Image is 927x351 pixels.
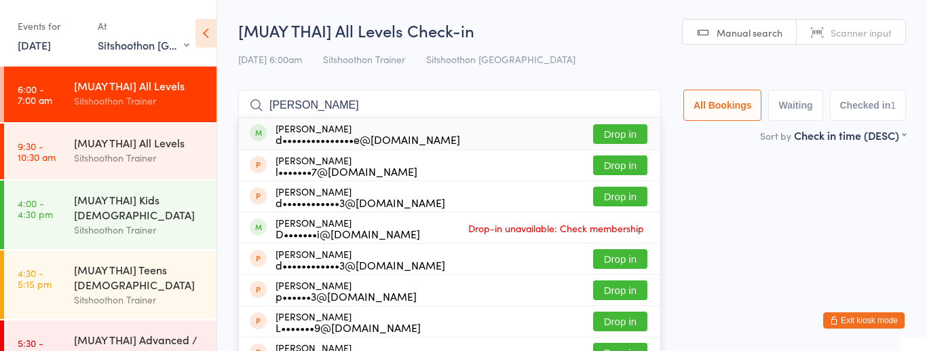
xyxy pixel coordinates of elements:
[593,280,647,300] button: Drop in
[831,26,892,39] span: Scanner input
[890,100,896,111] div: 1
[276,248,445,270] div: [PERSON_NAME]
[18,37,51,52] a: [DATE]
[276,291,417,301] div: p••••••3@[DOMAIN_NAME]
[276,166,417,177] div: l•••••••7@[DOMAIN_NAME]
[276,217,420,239] div: [PERSON_NAME]
[238,90,661,121] input: Search
[98,15,189,37] div: At
[683,90,762,121] button: All Bookings
[74,192,205,222] div: [MUAY THAI] Kids [DEMOGRAPHIC_DATA]
[593,312,647,331] button: Drop in
[593,124,647,144] button: Drop in
[276,186,445,208] div: [PERSON_NAME]
[4,67,216,122] a: 6:00 -7:00 am[MUAY THAI] All LevelsSitshoothon Trainer
[18,84,52,105] time: 6:00 - 7:00 am
[238,19,906,41] h2: [MUAY THAI] All Levels Check-in
[18,141,56,162] time: 9:30 - 10:30 am
[717,26,782,39] span: Manual search
[593,249,647,269] button: Drop in
[276,123,460,145] div: [PERSON_NAME]
[276,322,421,333] div: L•••••••9@[DOMAIN_NAME]
[426,52,575,66] span: Sitshoothon [GEOGRAPHIC_DATA]
[74,150,205,166] div: Sitshoothon Trainer
[276,259,445,270] div: d••••••••••••3@[DOMAIN_NAME]
[465,218,647,238] span: Drop-in unavailable: Check membership
[18,198,53,219] time: 4:00 - 4:30 pm
[74,222,205,238] div: Sitshoothon Trainer
[74,93,205,109] div: Sitshoothon Trainer
[794,128,906,143] div: Check in time (DESC)
[823,312,905,329] button: Exit kiosk mode
[276,197,445,208] div: d••••••••••••3@[DOMAIN_NAME]
[276,155,417,177] div: [PERSON_NAME]
[760,129,791,143] label: Sort by
[18,15,84,37] div: Events for
[4,124,216,179] a: 9:30 -10:30 am[MUAY THAI] All LevelsSitshoothon Trainer
[276,228,420,239] div: D•••••••i@[DOMAIN_NAME]
[593,187,647,206] button: Drop in
[323,52,405,66] span: Sitshoothon Trainer
[74,262,205,292] div: [MUAY THAI] Teens [DEMOGRAPHIC_DATA]
[4,251,216,319] a: 4:30 -5:15 pm[MUAY THAI] Teens [DEMOGRAPHIC_DATA]Sitshoothon Trainer
[276,280,417,301] div: [PERSON_NAME]
[74,78,205,93] div: [MUAY THAI] All Levels
[276,311,421,333] div: [PERSON_NAME]
[768,90,822,121] button: Waiting
[4,181,216,249] a: 4:00 -4:30 pm[MUAY THAI] Kids [DEMOGRAPHIC_DATA]Sitshoothon Trainer
[593,155,647,175] button: Drop in
[74,135,205,150] div: [MUAY THAI] All Levels
[74,292,205,308] div: Sitshoothon Trainer
[18,267,52,289] time: 4:30 - 5:15 pm
[238,52,302,66] span: [DATE] 6:00am
[276,134,460,145] div: d•••••••••••••••e@[DOMAIN_NAME]
[830,90,907,121] button: Checked in1
[98,37,189,52] div: Sitshoothon [GEOGRAPHIC_DATA]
